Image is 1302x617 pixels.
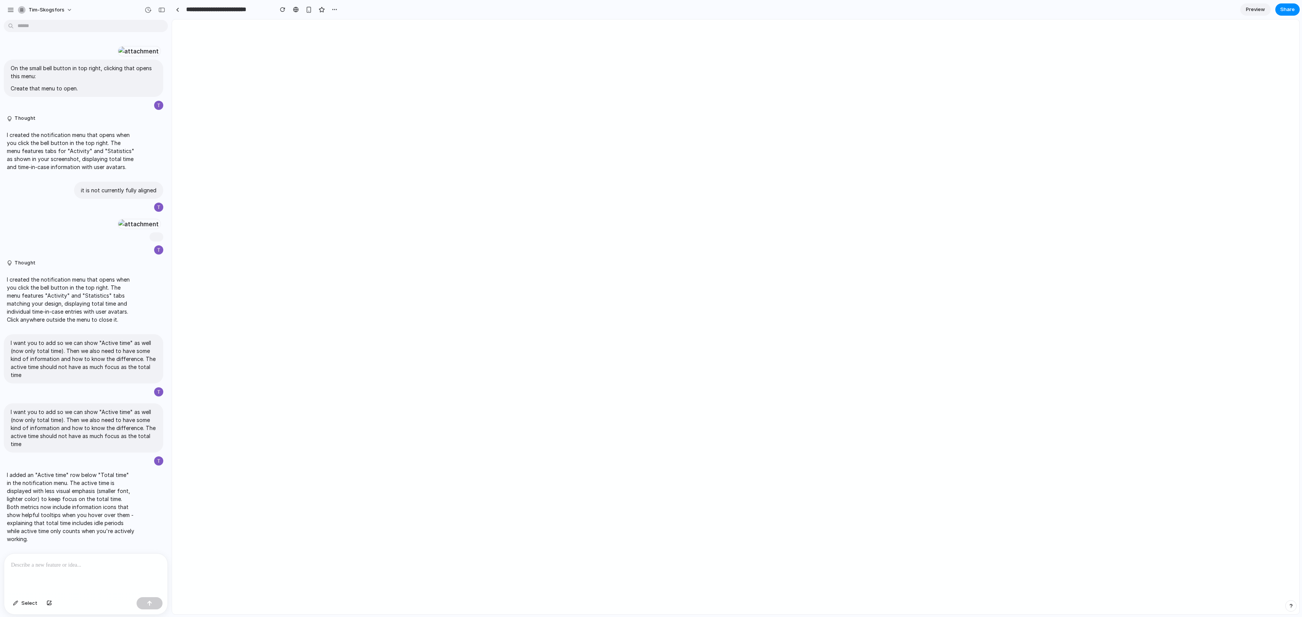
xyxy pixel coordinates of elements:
[11,84,156,92] p: Create that menu to open.
[1240,3,1271,16] a: Preview
[15,4,76,16] button: tim-skogsfors
[1275,3,1300,16] button: Share
[7,275,134,324] p: I created the notification menu that opens when you click the bell button in the top right. The m...
[7,471,134,543] p: I added an "Active time" row below "Total time" in the notification menu. The active time is disp...
[1246,6,1265,13] span: Preview
[7,131,134,171] p: I created the notification menu that opens when you click the bell button in the top right. The m...
[29,6,64,14] span: tim-skogsfors
[21,599,37,607] span: Select
[1280,6,1295,13] span: Share
[11,408,156,448] p: I want you to add so we can show "Active time" as well (now only total time). Then we also need t...
[11,64,156,80] p: On the small bell button in top right, clicking that opens this menu:
[9,597,41,609] button: Select
[11,339,156,379] p: I want you to add so we can show "Active time" as well (now only total time). Then we also need t...
[81,186,156,194] p: it is not currently fully aligned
